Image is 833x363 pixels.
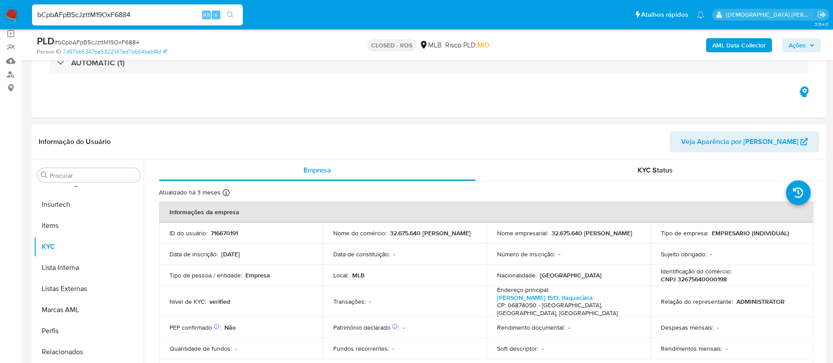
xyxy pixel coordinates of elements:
[41,172,48,179] button: Procurar
[209,298,230,305] p: verified
[352,271,364,279] p: MLB
[303,165,331,175] span: Empresa
[497,293,593,302] a: [PERSON_NAME] 1513, Itaquaciara
[34,278,144,299] button: Listas Externas
[783,38,821,52] button: Ações
[63,48,167,56] a: 7d97bb6347ba6322147ed7b664babf4d
[497,286,549,294] p: Endereço principal :
[54,38,139,47] span: # bCpbAFpB5cJzttM19OxF6884
[661,323,714,331] p: Despesas mensais :
[736,298,785,305] p: ADMINISTRATOR
[712,229,789,237] p: EMPRESARIO (INDIVIDUAL)
[697,11,704,18] a: Notificações
[789,38,806,52] span: Ações
[34,341,144,363] button: Relacionados
[641,10,688,19] span: Atalhos rápidos
[638,165,673,175] span: KYC Status
[670,131,819,152] button: Veja Aparência por [PERSON_NAME]
[215,11,217,19] span: s
[661,229,708,237] p: Tipo de empresa :
[224,323,236,331] p: Não
[817,10,826,19] a: Sair
[726,345,728,352] p: -
[34,257,144,278] button: Lista Interna
[71,58,125,68] h3: AUTOMATIC (1)
[497,345,538,352] p: Soft descriptor :
[369,298,371,305] p: -
[221,9,239,21] button: search-icon
[393,250,395,258] p: -
[681,131,798,152] span: Veja Aparência por [PERSON_NAME]
[477,40,490,50] span: MID
[726,11,815,19] p: thais.asantos@mercadolivre.com
[542,345,544,352] p: -
[333,271,349,279] p: Local :
[169,345,232,352] p: Quantidade de fundos :
[235,345,237,352] p: -
[37,34,54,48] b: PLD
[159,201,814,223] th: Informações da empresa
[368,39,416,51] p: CLOSED - ROS
[333,323,399,331] p: Patrimônio declarado :
[403,323,404,331] p: -
[169,250,218,258] p: Data de inscrição :
[390,229,471,237] p: 32.675.640 [PERSON_NAME]
[39,137,111,146] h1: Informação do Usuário
[169,271,242,279] p: Tipo de pessoa / entidade :
[497,271,537,279] p: Nacionalidade :
[661,345,722,352] p: Rendimentos mensais :
[169,229,207,237] p: ID do usuário :
[333,345,389,352] p: Fundos recorrentes :
[37,48,61,56] b: Person ID
[333,229,386,237] p: Nome do comércio :
[211,229,238,237] p: 716670191
[393,345,394,352] p: -
[661,250,707,258] p: Sujeito obrigado :
[559,250,560,258] p: -
[50,172,137,180] input: Procurar
[159,188,220,197] p: Atualizado há 3 meses
[497,302,636,317] h4: CP: 06874050 - [GEOGRAPHIC_DATA], [GEOGRAPHIC_DATA], [GEOGRAPHIC_DATA]
[34,215,144,236] button: Items
[445,40,490,50] span: Risco PLD:
[34,236,144,257] button: KYC
[712,38,766,52] b: AML Data Collector
[169,298,206,305] p: Nível de KYC :
[245,271,270,279] p: Empresa
[221,250,240,258] p: [DATE]
[497,229,548,237] p: Nome empresarial :
[34,320,144,341] button: Perfis
[661,298,733,305] p: Relação do representante :
[49,53,808,73] div: AUTOMATIC (1)
[706,38,772,52] button: AML Data Collector
[32,9,243,21] input: Pesquise usuários ou casos...
[419,40,442,50] div: MLB
[169,323,221,331] p: PEP confirmado :
[333,298,366,305] p: Transações :
[34,194,144,215] button: Insurtech
[661,275,727,283] p: CNPJ 32675640000198
[717,323,719,331] p: -
[497,250,555,258] p: Número de inscrição :
[552,229,632,237] p: 32.675.640 [PERSON_NAME]
[203,11,210,19] span: Alt
[34,299,144,320] button: Marcas AML
[815,21,829,28] span: 3.154.0
[540,271,602,279] p: [GEOGRAPHIC_DATA]
[568,323,570,331] p: -
[710,250,712,258] p: -
[333,250,390,258] p: Data de constituição :
[497,323,565,331] p: Rendimento documental :
[661,267,732,275] p: Identificação do comércio :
